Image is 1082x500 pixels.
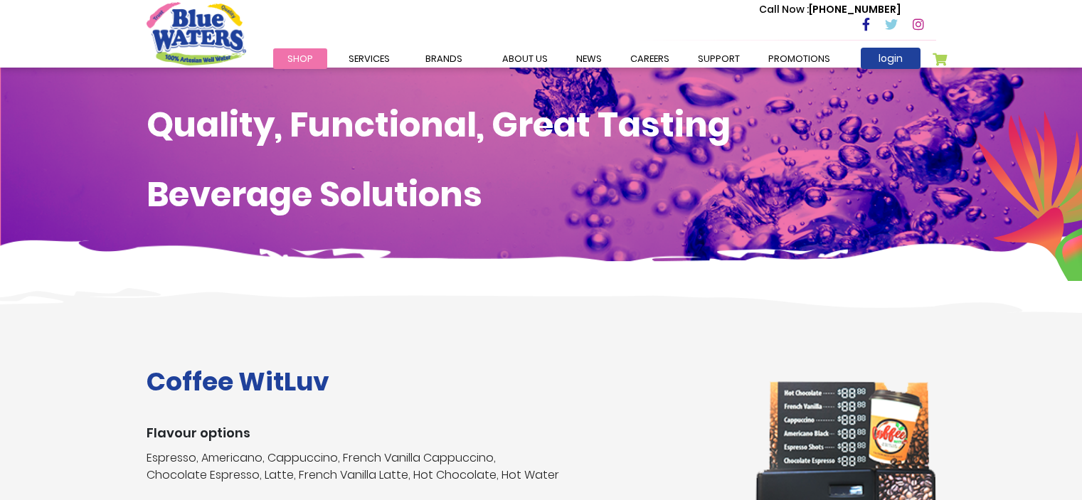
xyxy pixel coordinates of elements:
span: Services [349,52,390,65]
span: Call Now : [759,2,809,16]
a: login [861,48,921,69]
a: about us [488,48,562,69]
p: Espresso, Americano, Cappuccino, French Vanilla Cappuccino, Chocolate Espresso, Latte, French Van... [147,450,733,484]
span: Brands [425,52,462,65]
a: support [684,48,754,69]
span: Shop [287,52,313,65]
a: careers [616,48,684,69]
a: News [562,48,616,69]
a: store logo [147,2,246,65]
a: Promotions [754,48,844,69]
p: [PHONE_NUMBER] [759,2,901,17]
h1: Coffee WitLuv [147,366,733,397]
h1: Beverage Solutions [147,174,936,216]
h1: Quality, Functional, Great Tasting [147,105,936,146]
h3: Flavour options [147,425,733,441]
